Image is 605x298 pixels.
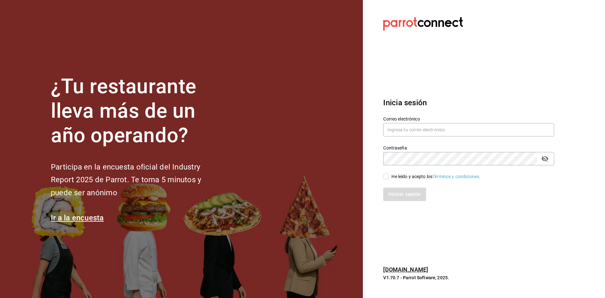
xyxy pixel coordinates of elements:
[383,266,428,273] a: [DOMAIN_NAME]
[383,97,554,108] h3: Inicia sesión
[51,161,222,199] h2: Participa en la encuesta oficial del Industry Report 2025 de Parrot. Te toma 5 minutos y puede se...
[383,146,554,150] label: Contraseña
[383,123,554,136] input: Ingresa tu correo electrónico
[383,117,554,121] label: Correo electrónico
[540,153,550,164] button: passwordField
[51,74,222,148] h1: ¿Tu restaurante lleva más de un año operando?
[432,174,480,179] a: Términos y condiciones.
[383,274,554,281] p: V1.70.7 - Parrot Software, 2025.
[391,173,480,180] div: He leído y acepto los
[51,213,104,222] a: Ir a la encuesta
